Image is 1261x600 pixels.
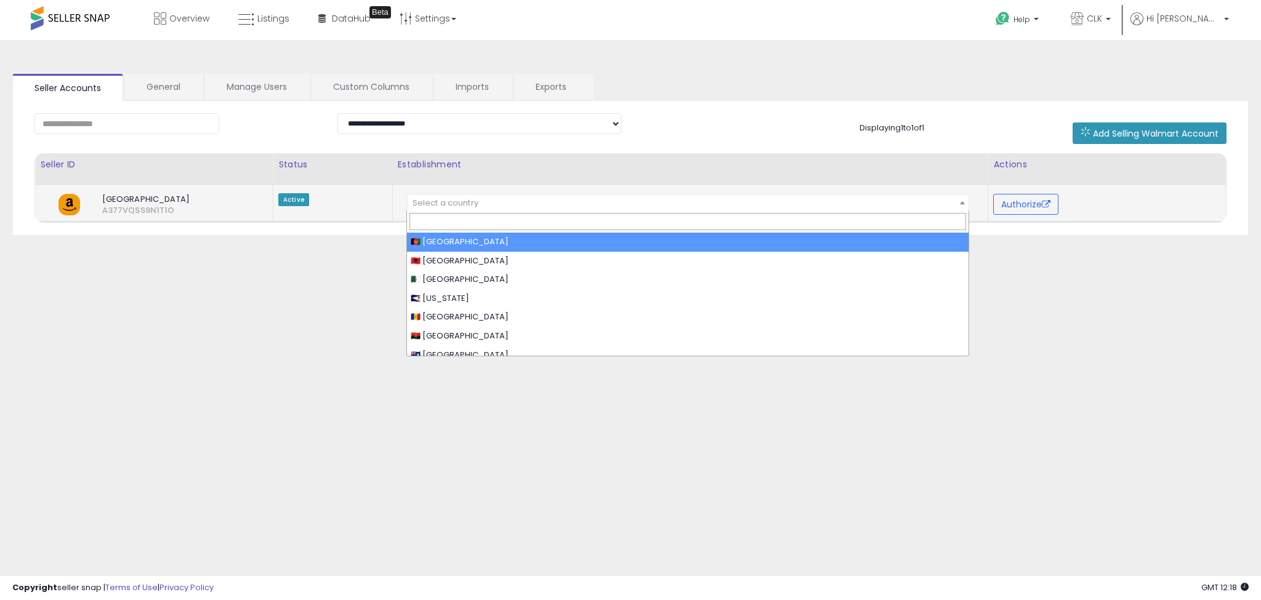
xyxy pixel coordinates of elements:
span: Add Selling Walmart Account [1093,127,1219,140]
a: Seller Accounts [12,74,123,101]
li: 🇦🇴 [GEOGRAPHIC_DATA] [407,327,969,346]
span: Help [1013,14,1030,25]
span: Active [278,193,309,206]
span: Listings [257,12,289,25]
li: 🇦🇮 [GEOGRAPHIC_DATA] [407,346,969,365]
i: Get Help [995,11,1010,26]
a: Imports [433,74,512,100]
li: 🇦🇱 [GEOGRAPHIC_DATA] [407,252,969,271]
div: seller snap | | [12,582,214,594]
a: Exports [514,74,592,100]
div: Status [278,158,387,171]
li: 🇦🇸 [US_STATE] [407,289,969,308]
a: Help [986,2,1051,40]
strong: Copyright [12,582,57,593]
button: Add Selling Walmart Account [1073,122,1227,144]
li: 🇦🇫 [GEOGRAPHIC_DATA] [407,233,969,252]
div: Actions [993,158,1221,171]
li: 🇩🇿 [GEOGRAPHIC_DATA] [407,270,969,289]
a: Privacy Policy [159,582,214,593]
li: 🇦🇩 [GEOGRAPHIC_DATA] [407,308,969,327]
span: Overview [169,12,209,25]
span: Select a country [413,197,478,209]
button: Authorize [993,194,1058,215]
div: Seller ID [40,158,268,171]
span: Displaying 1 to 1 of 1 [860,122,924,134]
div: Tooltip anchor [369,6,391,18]
span: Hi [PERSON_NAME] [1146,12,1220,25]
a: Hi [PERSON_NAME] [1130,12,1229,40]
a: General [124,74,203,100]
div: Establishment [398,158,983,171]
span: 2025-10-6 12:18 GMT [1201,582,1249,593]
a: Terms of Use [105,582,158,593]
img: amazon.png [58,194,80,215]
span: DataHub [332,12,371,25]
a: Manage Users [204,74,309,100]
span: CLK [1087,12,1102,25]
a: Custom Columns [311,74,432,100]
span: A377VQSS9N1T1O [93,205,118,216]
span: [GEOGRAPHIC_DATA] [93,194,246,205]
